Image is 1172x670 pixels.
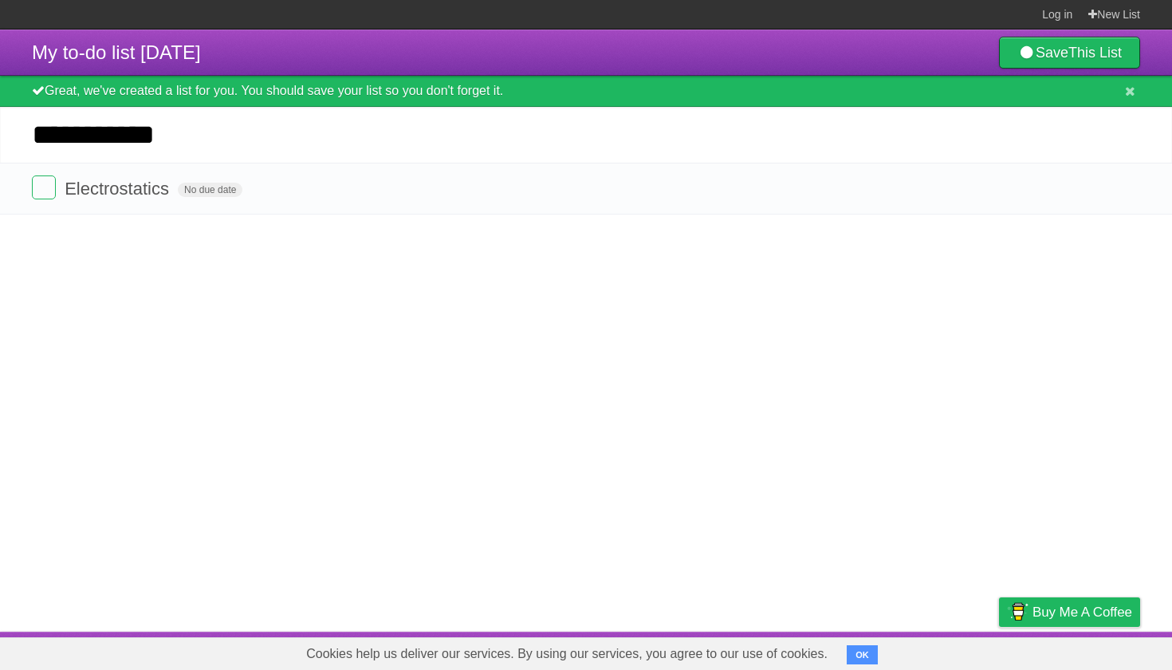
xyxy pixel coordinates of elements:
[178,183,242,197] span: No due date
[32,41,201,63] span: My to-do list [DATE]
[290,638,844,670] span: Cookies help us deliver our services. By using our services, you agree to our use of cookies.
[1032,598,1132,626] span: Buy me a coffee
[999,37,1140,69] a: SaveThis List
[1040,636,1140,666] a: Suggest a feature
[840,636,904,666] a: Developers
[65,179,173,199] span: Electrostatics
[1068,45,1122,61] b: This List
[999,597,1140,627] a: Buy me a coffee
[924,636,959,666] a: Terms
[32,175,56,199] label: Done
[847,645,878,664] button: OK
[978,636,1020,666] a: Privacy
[1007,598,1028,625] img: Buy me a coffee
[787,636,820,666] a: About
